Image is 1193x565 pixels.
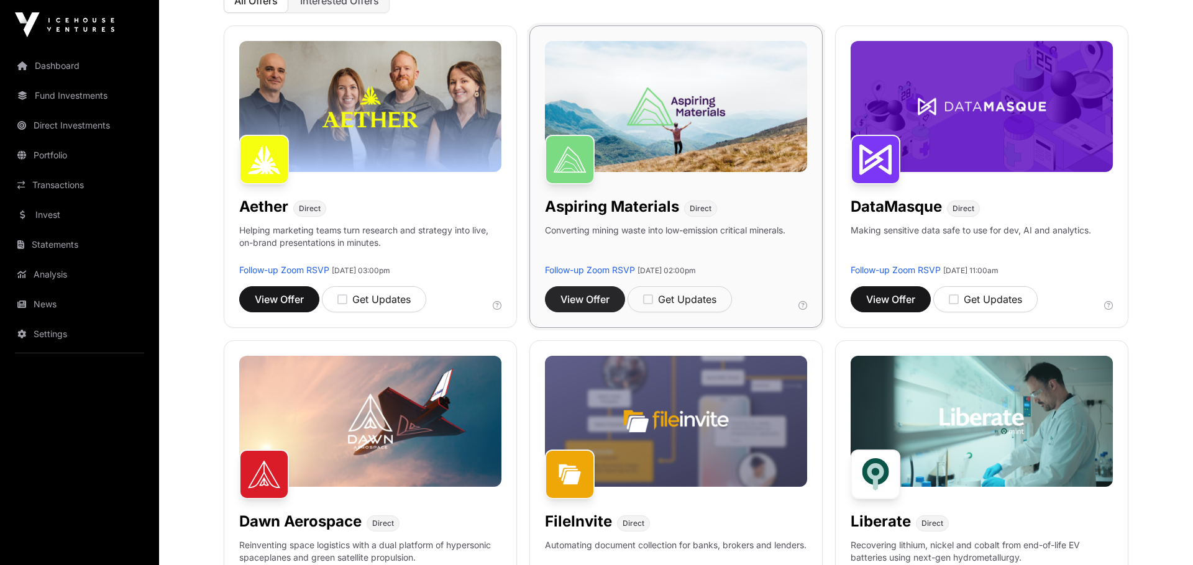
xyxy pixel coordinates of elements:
[851,450,900,499] img: Liberate
[322,286,426,312] button: Get Updates
[690,204,711,214] span: Direct
[851,224,1091,264] p: Making sensitive data safe to use for dev, AI and analytics.
[560,292,610,307] span: View Offer
[239,264,329,275] a: Follow-up Zoom RSVP
[337,292,411,307] div: Get Updates
[15,12,114,37] img: Icehouse Ventures Logo
[545,356,807,487] img: File-Invite-Banner.jpg
[628,286,732,312] button: Get Updates
[239,356,501,487] img: Dawn-Banner.jpg
[851,264,941,275] a: Follow-up Zoom RSVP
[545,41,807,172] img: Aspiring-Banner.jpg
[851,197,942,217] h1: DataMasque
[239,286,319,312] button: View Offer
[10,261,149,288] a: Analysis
[10,82,149,109] a: Fund Investments
[943,266,999,275] span: [DATE] 11:00am
[10,201,149,228] a: Invest
[239,224,501,264] p: Helping marketing teams turn research and strategy into live, on-brand presentations in minutes.
[545,135,595,184] img: Aspiring Materials
[239,135,289,184] img: Aether
[545,450,595,499] img: FileInvite
[921,518,943,528] span: Direct
[545,224,785,264] p: Converting mining waste into low-emission critical minerals.
[255,292,304,307] span: View Offer
[643,292,716,307] div: Get Updates
[545,264,635,275] a: Follow-up Zoom RSVP
[1131,505,1193,565] iframe: Chat Widget
[545,286,625,312] button: View Offer
[239,41,501,172] img: Aether-Banner.jpg
[933,286,1038,312] button: Get Updates
[851,512,911,531] h1: Liberate
[851,41,1113,172] img: DataMasque-Banner.jpg
[10,291,149,318] a: News
[239,512,362,531] h1: Dawn Aerospace
[10,52,149,79] a: Dashboard
[332,266,390,275] span: [DATE] 03:00pm
[10,171,149,199] a: Transactions
[866,292,915,307] span: View Offer
[953,204,974,214] span: Direct
[299,204,321,214] span: Direct
[638,266,696,275] span: [DATE] 02:00pm
[851,135,900,184] img: DataMasque
[372,518,394,528] span: Direct
[545,512,612,531] h1: FileInvite
[949,292,1022,307] div: Get Updates
[10,112,149,139] a: Direct Investments
[239,450,289,499] img: Dawn Aerospace
[10,231,149,258] a: Statements
[851,356,1113,487] img: Liberate-Banner.jpg
[10,320,149,348] a: Settings
[10,142,149,169] a: Portfolio
[623,518,644,528] span: Direct
[851,286,931,312] button: View Offer
[239,197,288,217] h1: Aether
[545,197,679,217] h1: Aspiring Materials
